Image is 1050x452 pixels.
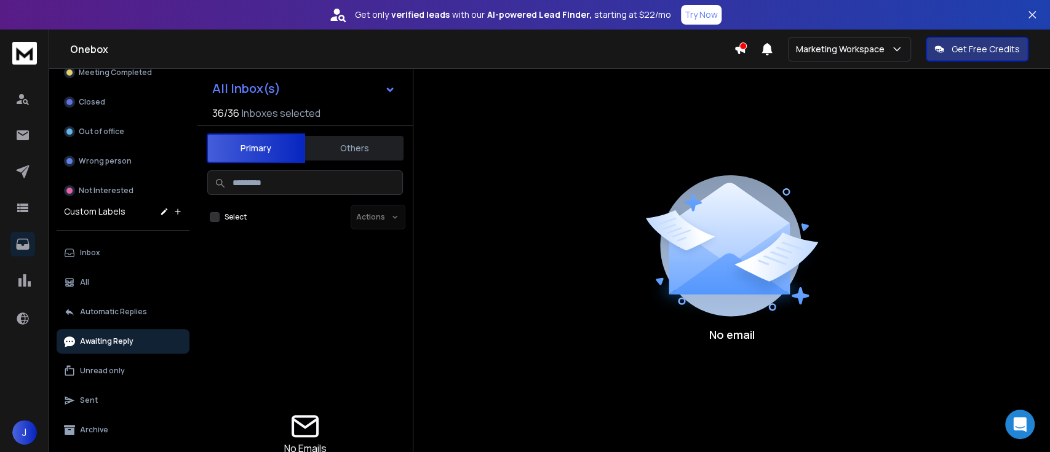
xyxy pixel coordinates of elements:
[64,205,125,218] h3: Custom Labels
[70,42,734,57] h1: Onebox
[57,149,189,173] button: Wrong person
[57,359,189,383] button: Unread only
[952,43,1020,55] p: Get Free Credits
[12,420,37,445] button: J
[355,9,671,21] p: Get only with our starting at $22/mo
[57,178,189,203] button: Not Interested
[681,5,722,25] button: Try Now
[80,336,133,346] p: Awaiting Reply
[12,42,37,65] img: logo
[926,37,1028,61] button: Get Free Credits
[57,418,189,442] button: Archive
[57,270,189,295] button: All
[202,76,405,101] button: All Inbox(s)
[685,9,718,21] p: Try Now
[207,133,305,163] button: Primary
[305,135,404,162] button: Others
[79,186,133,196] p: Not Interested
[79,156,132,166] p: Wrong person
[57,388,189,413] button: Sent
[80,277,89,287] p: All
[212,106,239,121] span: 36 / 36
[80,425,108,435] p: Archive
[225,212,247,222] label: Select
[391,9,450,21] strong: verified leads
[242,106,320,121] h3: Inboxes selected
[57,299,189,324] button: Automatic Replies
[79,97,105,107] p: Closed
[79,127,124,137] p: Out of office
[80,366,125,376] p: Unread only
[487,9,592,21] strong: AI-powered Lead Finder,
[57,329,189,354] button: Awaiting Reply
[212,82,280,95] h1: All Inbox(s)
[1005,410,1035,439] div: Open Intercom Messenger
[57,240,189,265] button: Inbox
[57,90,189,114] button: Closed
[57,60,189,85] button: Meeting Completed
[80,248,100,258] p: Inbox
[57,119,189,144] button: Out of office
[709,326,755,343] p: No email
[79,68,152,77] p: Meeting Completed
[80,307,147,317] p: Automatic Replies
[80,395,98,405] p: Sent
[796,43,889,55] p: Marketing Workspace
